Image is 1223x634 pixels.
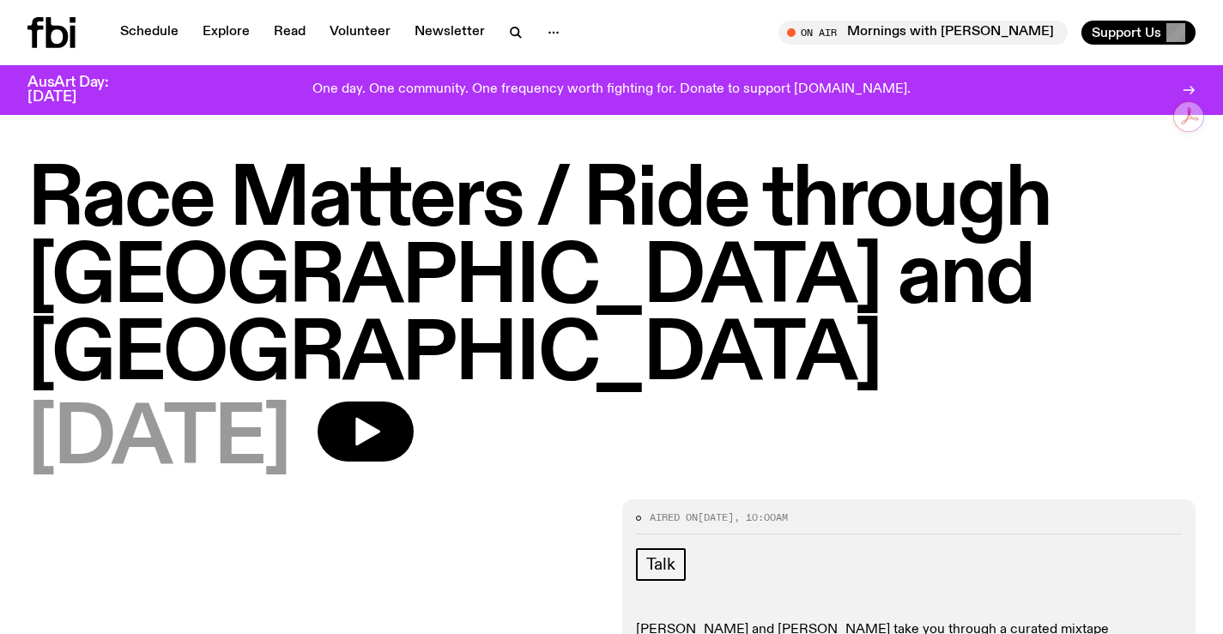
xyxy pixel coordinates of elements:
[778,21,1068,45] button: On AirMornings with [PERSON_NAME]
[27,75,137,105] h3: AusArt Day: [DATE]
[263,21,316,45] a: Read
[319,21,401,45] a: Volunteer
[734,510,788,524] span: , 10:00am
[27,402,290,479] span: [DATE]
[404,21,495,45] a: Newsletter
[1092,25,1161,40] span: Support Us
[110,21,189,45] a: Schedule
[646,555,675,574] span: Talk
[312,82,911,98] p: One day. One community. One frequency worth fighting for. Donate to support [DOMAIN_NAME].
[698,510,734,524] span: [DATE]
[650,510,698,524] span: Aired on
[1081,21,1196,45] button: Support Us
[192,21,260,45] a: Explore
[636,548,686,581] a: Talk
[27,163,1196,395] h1: Race Matters / Ride through [GEOGRAPHIC_DATA] and [GEOGRAPHIC_DATA]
